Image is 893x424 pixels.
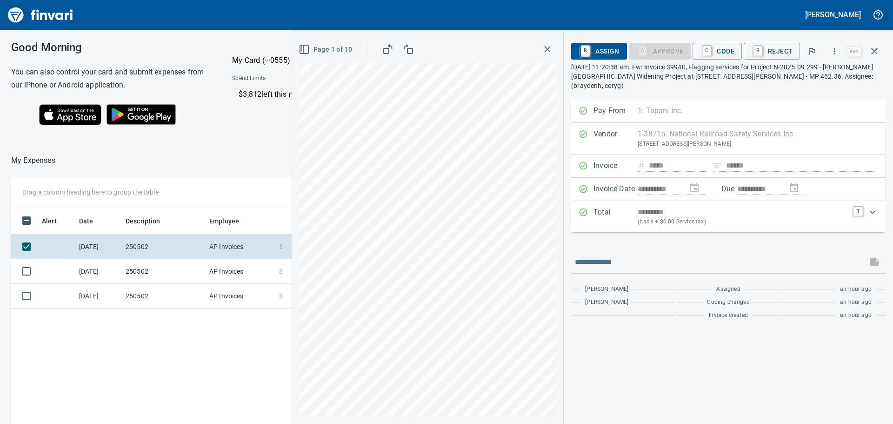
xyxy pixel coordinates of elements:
[11,155,55,166] nav: breadcrumb
[209,215,251,227] span: Employee
[42,215,57,227] span: Alert
[75,259,122,284] td: [DATE]
[700,43,734,59] span: Code
[824,41,845,61] button: More
[585,285,628,294] span: [PERSON_NAME]
[297,41,356,58] button: Page 1 of 10
[840,285,872,294] span: an hour ago
[702,46,711,56] a: C
[232,55,302,66] p: My Card (···0555)
[279,291,283,301] span: $
[751,43,793,59] span: Reject
[75,284,122,309] td: [DATE]
[279,242,283,251] span: $
[585,298,628,307] span: [PERSON_NAME]
[126,215,173,227] span: Description
[840,311,872,320] span: an hour ago
[101,99,181,130] img: Get it on Google Play
[22,188,159,197] p: Drag a column heading here to group the table
[11,66,209,92] h6: You can also control your card and submit expenses from our iPhone or Android application.
[753,46,762,56] a: R
[232,74,346,83] span: Spend Limits
[209,215,239,227] span: Employee
[122,259,206,284] td: 250502
[581,46,590,56] a: R
[579,43,619,59] span: Assign
[805,10,861,20] h5: [PERSON_NAME]
[282,215,318,227] span: Amount
[709,311,748,320] span: Invoice created
[744,43,800,60] button: RReject
[39,104,101,125] img: Download on the App Store
[847,47,861,57] a: esc
[75,235,122,259] td: [DATE]
[803,7,863,22] button: [PERSON_NAME]
[206,284,275,309] td: AP Invoices
[206,259,275,284] td: AP Invoices
[300,44,353,55] span: Page 1 of 10
[206,235,275,259] td: AP Invoices
[571,43,626,60] button: RAssign
[693,43,742,60] button: CCode
[11,155,55,166] p: My Expenses
[239,89,427,100] p: $3,812 left this month
[122,284,206,309] td: 250502
[279,267,283,276] span: $
[79,215,106,227] span: Date
[122,235,206,259] td: 250502
[42,215,69,227] span: Alert
[126,215,160,227] span: Description
[593,207,638,227] p: Total
[863,251,886,273] span: This records your message into the invoice and notifies anyone mentioned
[840,298,872,307] span: an hour ago
[79,215,93,227] span: Date
[571,62,886,90] p: [DATE] 11:20:38 am. Fw: Invoice 39940, Flagging services for Project N-2025.09.299 - [PERSON_NAME...
[6,4,75,26] img: Finvari
[845,40,886,62] span: Close invoice
[571,201,886,232] div: Expand
[853,207,863,216] a: T
[638,217,848,227] p: (basis + $0.00 Service tax)
[11,41,209,54] h3: Good Morning
[716,285,740,294] span: Assigned
[225,100,428,109] p: Online allowed
[707,298,749,307] span: Coding changed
